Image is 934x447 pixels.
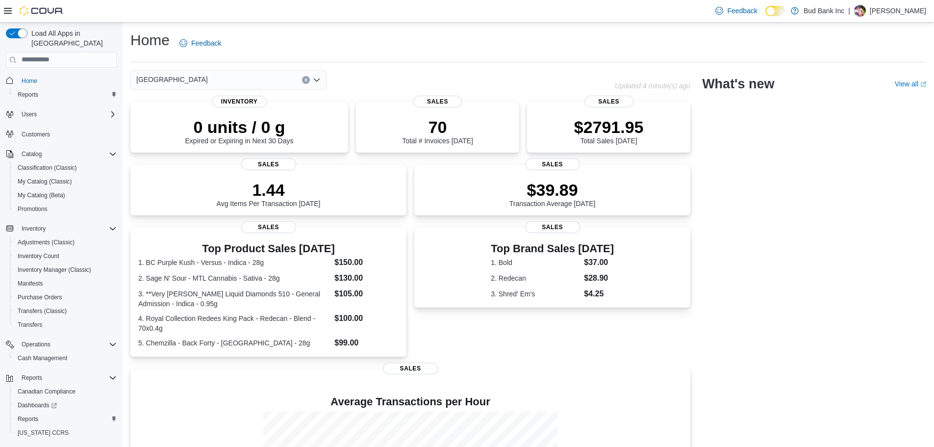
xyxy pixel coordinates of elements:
[334,288,399,300] dd: $105.00
[14,250,117,262] span: Inventory Count
[14,250,63,262] a: Inventory Count
[10,318,121,332] button: Transfers
[18,339,54,350] button: Operations
[14,162,81,174] a: Classification (Classic)
[2,74,121,88] button: Home
[2,338,121,351] button: Operations
[2,222,121,236] button: Inventory
[334,313,399,324] dd: $100.00
[14,305,71,317] a: Transfers (Classic)
[14,203,51,215] a: Promotions
[185,117,294,137] p: 0 units / 0 g
[18,307,67,315] span: Transfers (Classic)
[313,76,321,84] button: Open list of options
[22,150,42,158] span: Catalog
[138,289,330,309] dt: 3. **Very [PERSON_NAME] Liquid Diamonds 510 - General Admission - Indica - 0.95g
[14,427,73,439] a: [US_STATE] CCRS
[212,96,267,107] span: Inventory
[491,258,580,267] dt: 1. Bold
[138,243,399,255] h3: Top Product Sales [DATE]
[18,91,38,99] span: Reports
[383,363,438,374] span: Sales
[138,258,330,267] dt: 1. BC Purple Kush - Versus - Indica - 28g
[22,131,50,138] span: Customers
[2,107,121,121] button: Users
[854,5,866,17] div: Darren Lopes
[10,304,121,318] button: Transfers (Classic)
[185,117,294,145] div: Expired or Expiring in Next 30 Days
[584,288,614,300] dd: $4.25
[14,399,61,411] a: Dashboards
[10,236,121,249] button: Adjustments (Classic)
[138,338,330,348] dt: 5. Chemzilla - Back Forty - [GEOGRAPHIC_DATA] - 28g
[18,339,117,350] span: Operations
[18,223,117,235] span: Inventory
[10,351,121,365] button: Cash Management
[10,249,121,263] button: Inventory Count
[18,148,117,160] span: Catalog
[14,319,46,331] a: Transfers
[18,148,46,160] button: Catalog
[241,158,296,170] span: Sales
[14,319,117,331] span: Transfers
[27,28,117,48] span: Load All Apps in [GEOGRAPHIC_DATA]
[14,162,117,174] span: Classification (Classic)
[10,202,121,216] button: Promotions
[413,96,462,107] span: Sales
[491,243,614,255] h3: Top Brand Sales [DATE]
[18,429,69,437] span: [US_STATE] CCRS
[18,280,43,288] span: Manifests
[14,189,117,201] span: My Catalog (Beta)
[10,88,121,102] button: Reports
[22,341,50,348] span: Operations
[525,158,580,170] span: Sales
[241,221,296,233] span: Sales
[334,337,399,349] dd: $99.00
[2,127,121,141] button: Customers
[14,176,76,187] a: My Catalog (Classic)
[18,108,41,120] button: Users
[615,82,690,90] p: Updated 4 minute(s) ago
[14,278,117,289] span: Manifests
[10,277,121,290] button: Manifests
[14,203,117,215] span: Promotions
[20,6,64,16] img: Cova
[18,75,117,87] span: Home
[176,33,225,53] a: Feedback
[18,129,54,140] a: Customers
[14,89,42,101] a: Reports
[138,396,682,408] h4: Average Transactions per Hour
[491,273,580,283] dt: 2. Redecan
[584,272,614,284] dd: $28.90
[574,117,644,145] div: Total Sales [DATE]
[14,89,117,101] span: Reports
[804,5,844,17] p: Bud Bank Inc
[402,117,473,137] p: 70
[217,180,321,200] p: 1.44
[870,5,926,17] p: [PERSON_NAME]
[14,386,117,397] span: Canadian Compliance
[18,266,91,274] span: Inventory Manager (Classic)
[18,415,38,423] span: Reports
[18,128,117,140] span: Customers
[138,273,330,283] dt: 2. Sage N' Sour - MTL Cannabis - Sativa - 28g
[22,77,37,85] span: Home
[848,5,850,17] p: |
[18,388,76,395] span: Canadian Compliance
[10,161,121,175] button: Classification (Classic)
[509,180,596,208] div: Transaction Average [DATE]
[18,75,41,87] a: Home
[14,352,117,364] span: Cash Management
[491,289,580,299] dt: 3. Shred' Em's
[22,374,42,382] span: Reports
[130,30,170,50] h1: Home
[727,6,757,16] span: Feedback
[302,76,310,84] button: Clear input
[711,1,761,21] a: Feedback
[10,175,121,188] button: My Catalog (Classic)
[10,412,121,426] button: Reports
[2,147,121,161] button: Catalog
[2,371,121,385] button: Reports
[765,6,786,16] input: Dark Mode
[18,401,57,409] span: Dashboards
